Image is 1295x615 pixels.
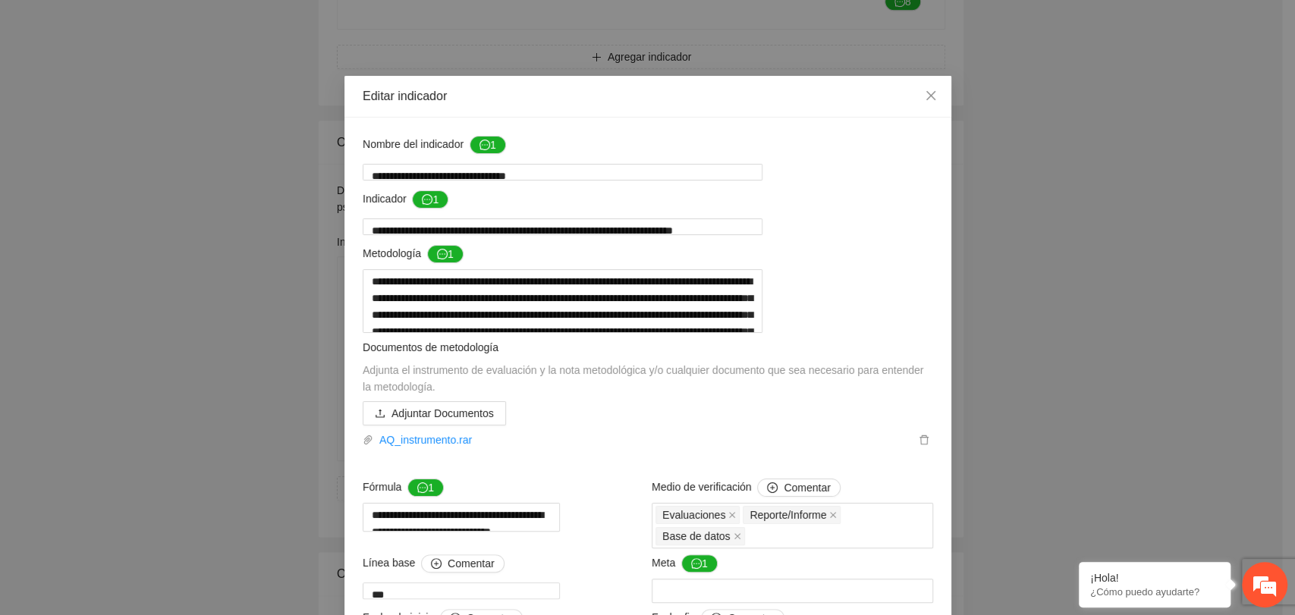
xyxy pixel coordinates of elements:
button: delete [915,431,933,448]
button: Medio de verificación [757,479,840,497]
span: plus-circle [431,558,442,570]
span: Evaluaciones [655,506,740,524]
span: close [733,532,740,540]
span: Adjunta el instrumento de evaluación y la nota metodológica y/o cualquier documento que sea neces... [363,364,923,393]
span: close [829,511,837,519]
span: Meta [652,554,718,573]
span: Evaluaciones [662,507,725,523]
button: Línea base [421,554,504,573]
span: Indicador [363,190,448,209]
span: Base de datos [655,527,745,545]
span: Nombre del indicador [363,136,506,154]
p: ¿Cómo puedo ayudarte? [1090,586,1219,598]
span: Base de datos [662,528,731,544]
span: message [417,482,428,494]
button: Nombre del indicador [469,136,505,154]
span: Comentar [448,555,494,572]
span: Fórmula [363,479,444,497]
span: Línea base [363,554,504,573]
div: Minimizar ventana de chat en vivo [249,8,285,44]
div: Chatee con nosotros ahora [79,77,255,97]
textarea: Escriba su mensaje y pulse “Intro” [8,414,289,467]
span: Documentos de metodología [363,341,498,353]
span: message [479,140,489,152]
span: upload [375,408,385,420]
span: close [925,89,937,102]
span: uploadAdjuntar Documentos [363,407,506,419]
span: message [436,249,447,261]
span: delete [916,435,932,445]
button: uploadAdjuntar Documentos [363,401,506,425]
span: Adjuntar Documentos [391,405,494,422]
span: Metodología [363,245,464,263]
span: Estamos en línea. [88,202,209,356]
span: close [728,511,736,519]
span: message [690,558,701,570]
button: Metodología [426,245,463,263]
span: paper-clip [363,435,373,445]
span: Medio de verificación [652,479,841,497]
span: message [422,194,432,206]
div: Editar indicador [363,88,933,105]
button: Indicador [412,190,448,209]
a: AQ_instrumento.rar [373,431,915,448]
span: Comentar [784,479,830,496]
span: Reporte/Informe [750,507,826,523]
span: plus-circle [767,482,778,494]
button: Fórmula [407,479,444,497]
button: Meta [681,554,717,573]
span: Reporte/Informe [743,506,841,524]
button: Close [910,76,951,117]
div: ¡Hola! [1090,572,1219,584]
